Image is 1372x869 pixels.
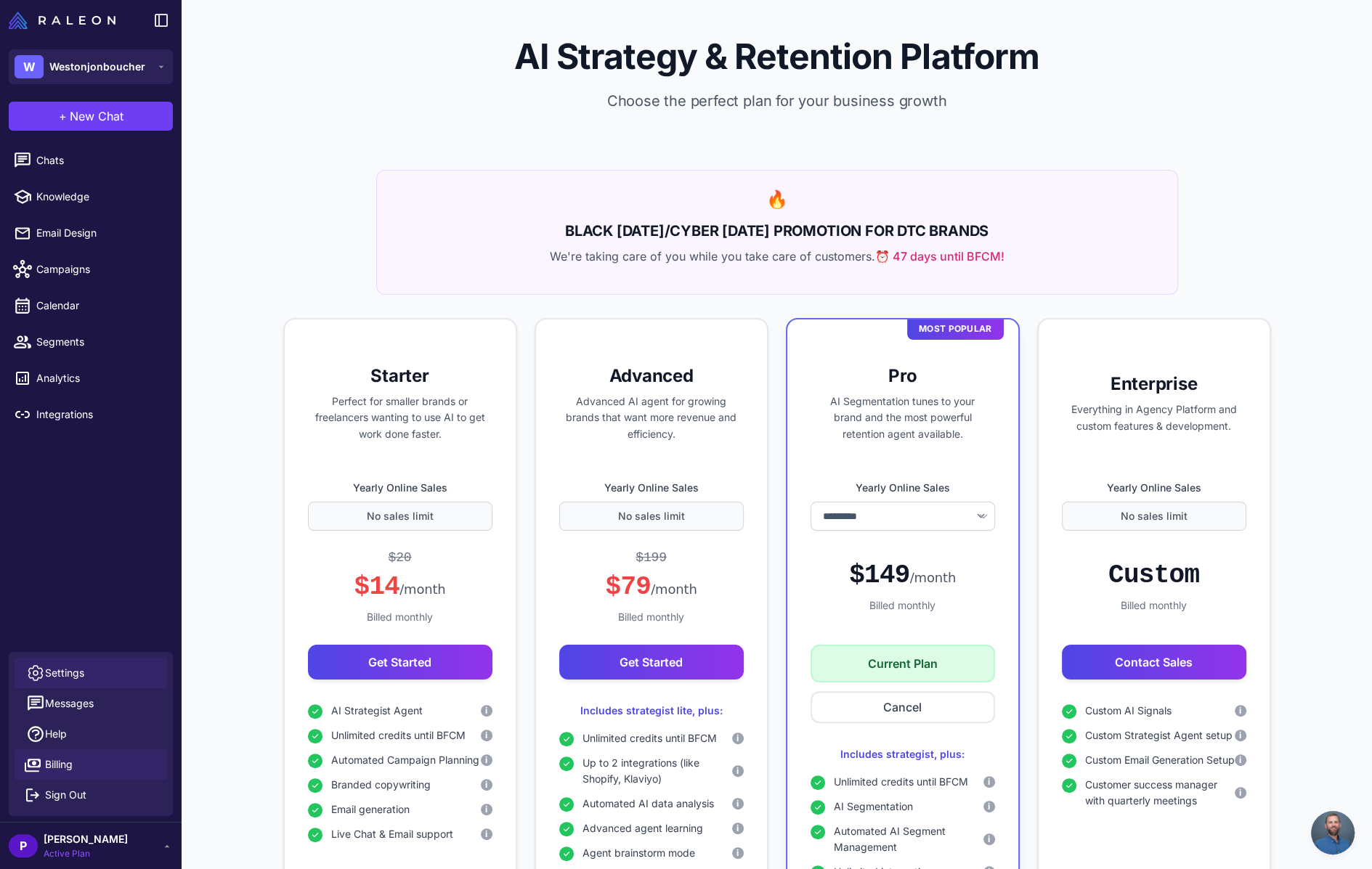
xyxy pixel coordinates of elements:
[9,12,115,29] img: Raleon Logo
[583,730,717,746] span: Unlimited credits until BFCM
[583,820,703,836] span: Advanced agent learning
[811,393,995,443] p: AI Segmentation tunes to your brand and the most powerful retention agent available.
[849,559,956,592] div: $149
[36,407,164,423] span: Integrations
[6,399,176,430] a: Integrations
[45,665,84,681] span: Settings
[205,90,1349,112] p: Choose the perfect plan for your business growth
[6,327,176,357] a: Segments
[559,364,744,388] h3: Advanced
[605,571,697,603] div: $79
[9,49,173,84] button: WWestonjonboucher
[394,248,1160,265] p: We're taking care of you while you take care of customers.
[651,582,697,597] span: /month
[583,845,695,861] span: Agent brainstorm mode
[45,695,94,711] span: Messages
[354,571,445,603] div: $14
[6,218,176,248] a: Email Design
[736,764,739,778] span: i
[1062,597,1246,613] div: Billed monthly
[49,59,145,75] span: Westonjonboucher
[15,719,167,749] a: Help
[559,645,744,680] button: Get Started
[1085,727,1233,743] span: Custom Strategist Agent setup
[9,834,38,857] div: P
[485,803,487,816] span: i
[15,780,167,810] button: Sign Out
[988,800,990,813] span: i
[36,370,164,386] span: Analytics
[1239,704,1241,717] span: i
[559,609,744,625] div: Billed monthly
[6,181,176,212] a: Knowledge
[1062,480,1246,496] label: Yearly Online Sales
[331,826,453,842] span: Live Chat & Email support
[811,480,995,496] label: Yearly Online Sales
[636,548,667,568] div: $199
[6,145,176,176] a: Chats
[331,777,431,793] span: Branded copywriting
[308,364,492,388] h3: Starter
[70,107,123,125] span: New Chat
[1085,703,1172,719] span: Custom AI Signals
[583,755,732,787] span: Up to 2 integrations (like Shopify, Klaviyo)
[59,107,67,125] span: +
[9,102,173,131] button: +New Chat
[389,548,412,568] div: $20
[1085,752,1235,768] span: Custom Email Generation Setup
[583,796,714,812] span: Automated AI data analysis
[559,393,744,443] p: Advanced AI agent for growing brands that want more revenue and efficiency.
[331,727,466,743] span: Unlimited credits until BFCM
[834,823,983,855] span: Automated AI Segment Management
[811,364,995,388] h3: Pro
[331,703,423,719] span: AI Strategist Agent
[811,597,995,613] div: Billed monthly
[1239,729,1241,742] span: i
[45,726,67,742] span: Help
[559,703,744,719] div: Includes strategist lite, plus:
[6,363,176,393] a: Analytics
[875,248,1004,265] span: ⏰ 47 days until BFCM!
[736,822,739,835] span: i
[44,847,128,860] span: Active Plan
[811,645,995,682] button: Current Plan
[9,12,121,29] a: Raleon Logo
[1062,372,1246,396] h3: Enterprise
[988,833,990,846] span: i
[6,254,176,285] a: Campaigns
[394,220,1160,242] h2: BLACK [DATE]/CYBER [DATE] PROMOTION FOR DTC BRANDS
[45,787,86,803] span: Sign Out
[559,480,744,496] label: Yearly Online Sales
[36,334,164,350] span: Segments
[36,225,164,241] span: Email Design
[834,774,968,790] span: Unlimited credits until BFCM
[1108,559,1199,592] div: Custom
[485,754,487,767] span: i
[205,35,1349,78] h1: AI Strategy & Retention Platform
[1062,645,1246,680] button: Contact Sales
[988,775,990,788] span: i
[36,189,164,205] span: Knowledge
[331,801,410,817] span: Email generation
[1062,401,1246,435] p: Everything in Agency Platform and custom features & development.
[1085,777,1235,809] span: Customer success manager with quarterly meetings
[308,609,492,625] div: Billed monthly
[308,645,492,680] button: Get Started
[485,729,487,742] span: i
[485,704,487,717] span: i
[811,691,995,723] button: Cancel
[331,752,479,768] span: Automated Campaign Planning
[766,189,788,210] span: 🔥
[45,756,73,772] span: Billing
[1239,786,1241,799] span: i
[1239,754,1241,767] span: i
[36,298,164,314] span: Calendar
[811,746,995,762] div: Includes strategist, plus:
[399,582,445,597] span: /month
[1121,508,1188,524] span: No sales limit
[36,152,164,168] span: Chats
[834,799,913,815] span: AI Segmentation
[308,480,492,496] label: Yearly Online Sales
[736,732,739,745] span: i
[736,846,739,860] span: i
